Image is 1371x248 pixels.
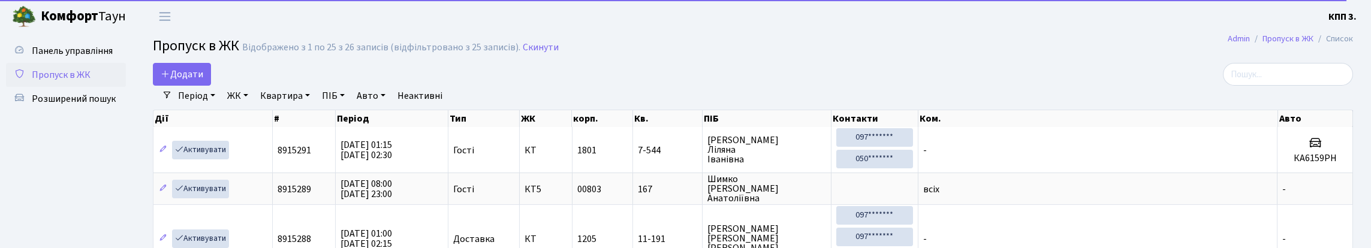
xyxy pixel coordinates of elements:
th: Авто [1278,110,1354,127]
th: корп. [572,110,633,127]
th: Ком. [918,110,1278,127]
span: 11-191 [638,234,697,244]
span: 7-544 [638,146,697,155]
span: [DATE] 08:00 [DATE] 23:00 [341,177,392,201]
span: Доставка [453,234,495,244]
span: - [1282,232,1286,246]
span: - [923,232,927,246]
button: Переключити навігацію [150,7,180,26]
span: Гості [453,146,474,155]
span: Гості [453,185,474,194]
span: [DATE] 01:15 [DATE] 02:30 [341,138,392,162]
a: Пропуск в ЖК [1262,32,1313,45]
a: Авто [352,86,390,106]
th: # [273,110,336,127]
span: Розширений пошук [32,92,116,105]
span: Додати [161,68,203,81]
div: Відображено з 1 по 25 з 26 записів (відфільтровано з 25 записів). [242,42,520,53]
a: Активувати [172,180,229,198]
a: Admin [1228,32,1250,45]
a: Панель управління [6,39,126,63]
a: КПП 3. [1328,10,1357,24]
span: всіх [923,183,939,196]
a: ЖК [222,86,253,106]
span: КТ [525,234,567,244]
span: 167 [638,185,697,194]
img: logo.png [12,5,36,29]
span: 8915288 [278,232,311,246]
b: КПП 3. [1328,10,1357,23]
span: - [1282,183,1286,196]
span: КТ5 [525,185,567,194]
span: Панель управління [32,44,113,58]
nav: breadcrumb [1210,26,1371,52]
span: 1801 [577,144,596,157]
span: Шимко [PERSON_NAME] Анатоліївна [707,174,826,203]
th: ЖК [520,110,572,127]
a: Активувати [172,141,229,159]
th: ПІБ [703,110,831,127]
a: Пропуск в ЖК [6,63,126,87]
span: 8915291 [278,144,311,157]
a: Розширений пошук [6,87,126,111]
th: Кв. [633,110,703,127]
a: Квартира [255,86,315,106]
a: Активувати [172,229,229,248]
span: - [923,144,927,157]
span: [PERSON_NAME] Ліляна Іванівна [707,135,826,164]
input: Пошук... [1223,63,1353,86]
a: Період [173,86,220,106]
span: КТ [525,146,567,155]
th: Період [336,110,448,127]
a: Неактивні [393,86,447,106]
a: ПІБ [317,86,349,106]
span: 00803 [577,183,601,196]
a: Скинути [523,42,559,53]
th: Контакти [831,110,918,127]
li: Список [1313,32,1353,46]
span: Таун [41,7,126,27]
a: Додати [153,63,211,86]
span: 8915289 [278,183,311,196]
span: 1205 [577,232,596,246]
span: Пропуск в ЖК [32,68,91,81]
th: Тип [448,110,520,127]
h5: КА6159РН [1282,153,1348,164]
th: Дії [153,110,273,127]
b: Комфорт [41,7,98,26]
span: Пропуск в ЖК [153,35,239,56]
